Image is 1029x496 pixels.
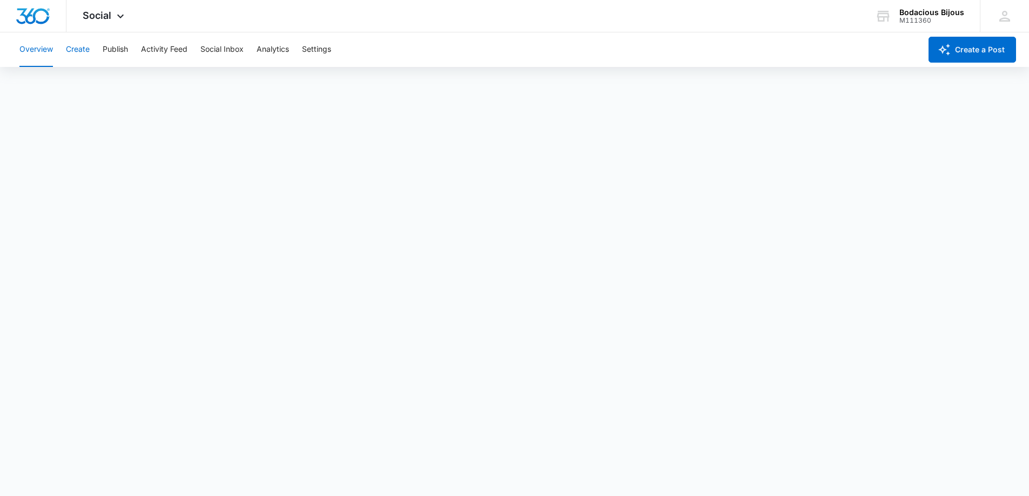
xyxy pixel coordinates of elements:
[103,32,128,67] button: Publish
[200,32,244,67] button: Social Inbox
[929,37,1016,63] button: Create a Post
[83,10,111,21] span: Social
[302,32,331,67] button: Settings
[899,8,964,17] div: account name
[257,32,289,67] button: Analytics
[19,32,53,67] button: Overview
[66,32,90,67] button: Create
[141,32,187,67] button: Activity Feed
[899,17,964,24] div: account id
